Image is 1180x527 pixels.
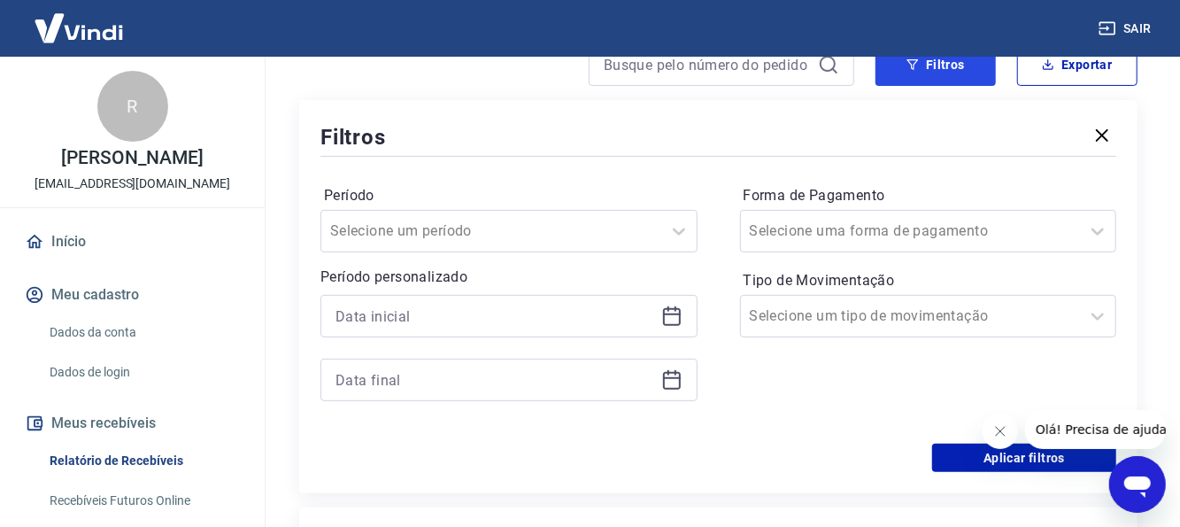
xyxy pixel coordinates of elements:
button: Meu cadastro [21,275,243,314]
a: Dados da conta [42,314,243,351]
label: Forma de Pagamento [744,185,1114,206]
p: Período personalizado [320,267,698,288]
img: Vindi [21,1,136,55]
label: Tipo de Movimentação [744,270,1114,291]
a: Relatório de Recebíveis [42,443,243,479]
iframe: Botão para abrir a janela de mensagens [1109,456,1166,513]
iframe: Mensagem da empresa [1025,410,1166,449]
iframe: Fechar mensagem [983,414,1018,449]
input: Data inicial [335,303,654,329]
button: Meus recebíveis [21,404,243,443]
button: Filtros [875,43,996,86]
a: Recebíveis Futuros Online [42,483,243,519]
h5: Filtros [320,123,386,151]
label: Período [324,185,694,206]
button: Sair [1095,12,1159,45]
input: Data final [335,367,654,393]
a: Início [21,222,243,261]
a: Dados de login [42,354,243,391]
p: [PERSON_NAME] [61,149,203,167]
span: Olá! Precisa de ajuda? [11,12,149,27]
p: [EMAIL_ADDRESS][DOMAIN_NAME] [35,174,230,193]
button: Aplicar filtros [932,444,1116,472]
button: Exportar [1017,43,1138,86]
input: Busque pelo número do pedido [604,51,811,78]
div: R [97,71,168,142]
